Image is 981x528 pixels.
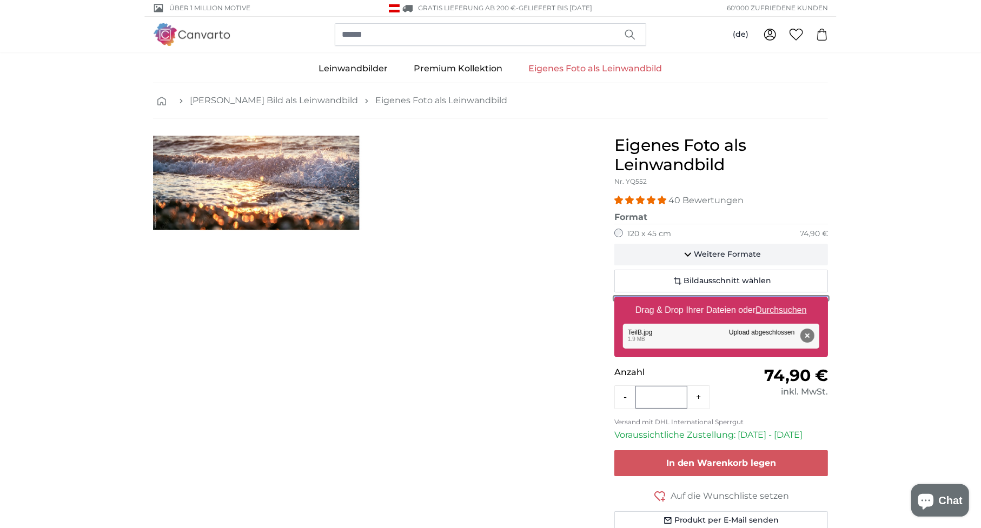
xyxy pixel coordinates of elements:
[516,55,675,83] a: Eigenes Foto als Leinwandbild
[153,136,597,296] div: 1 of 1
[419,4,516,12] span: GRATIS Lieferung ab 200 €
[800,229,828,239] div: 74,90 €
[908,484,972,519] inbox-online-store-chat: Onlineshop-Chat von Shopify
[519,4,593,12] span: Geliefert bis [DATE]
[724,25,757,44] button: (de)
[401,55,516,83] a: Premium Kollektion
[306,55,401,83] a: Leinwandbilder
[614,270,828,292] button: Bildausschnitt wählen
[671,490,789,503] span: Auf die Wunschliste setzen
[614,136,828,175] h1: Eigenes Foto als Leinwandbild
[169,3,250,13] span: Über 1 Million Motive
[614,366,721,379] p: Anzahl
[614,244,828,265] button: Weitere Formate
[614,195,668,205] span: 4.98 stars
[614,211,828,224] legend: Format
[190,94,358,107] a: [PERSON_NAME] Bild als Leinwandbild
[684,276,772,286] span: Bildausschnitt wählen
[153,83,828,118] nav: breadcrumbs
[614,489,828,503] button: Auf die Wunschliste setzen
[615,386,635,408] button: -
[764,365,828,385] span: 74,90 €
[727,3,828,13] span: 60'000 ZUFRIEDENE KUNDEN
[153,136,597,296] img: personalised-canvas-print
[666,458,777,468] span: In den Warenkorb legen
[668,195,744,205] span: 40 Bewertungen
[614,177,647,185] span: Nr. YQ552
[614,429,828,442] p: Voraussichtliche Zustellung: [DATE] - [DATE]
[721,385,828,398] div: inkl. MwSt.
[516,4,593,12] span: -
[614,450,828,476] button: In den Warenkorb legen
[627,229,671,239] label: 120 x 45 cm
[687,386,710,408] button: +
[694,249,761,260] span: Weitere Formate
[375,94,507,107] a: Eigenes Foto als Leinwandbild
[756,305,807,315] u: Durchsuchen
[153,23,231,45] img: Canvarto
[389,4,400,12] img: Österreich
[614,418,828,426] p: Versand mit DHL International Sperrgut
[631,299,811,321] label: Drag & Drop Ihrer Dateien oder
